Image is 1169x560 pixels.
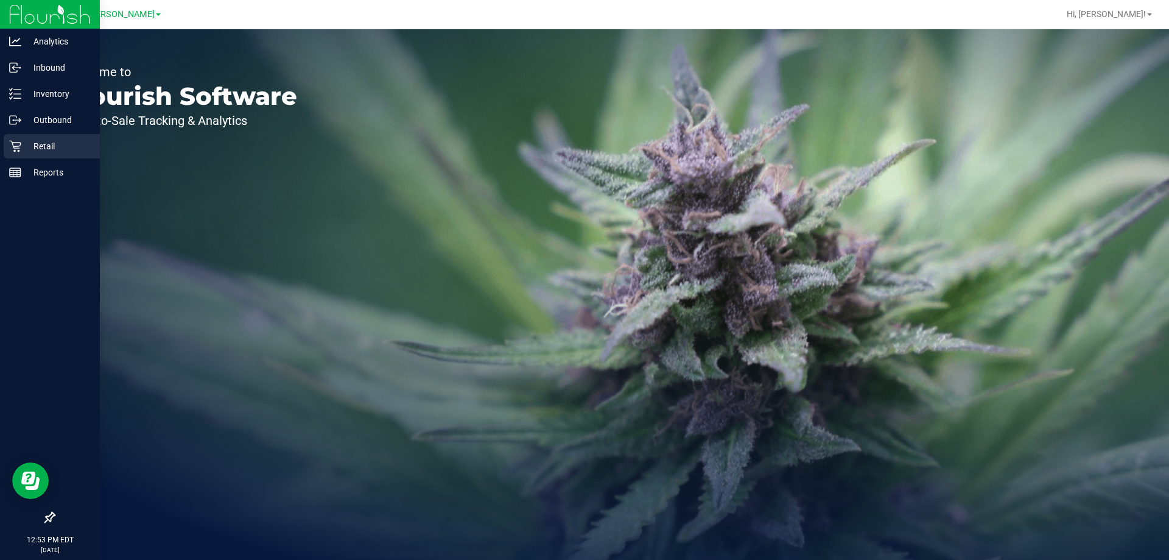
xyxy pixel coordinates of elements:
[9,88,21,100] inline-svg: Inventory
[1067,9,1146,19] span: Hi, [PERSON_NAME]!
[12,463,49,499] iframe: Resource center
[9,62,21,74] inline-svg: Inbound
[21,34,94,49] p: Analytics
[5,534,94,545] p: 12:53 PM EDT
[21,113,94,127] p: Outbound
[21,87,94,101] p: Inventory
[9,114,21,126] inline-svg: Outbound
[9,140,21,152] inline-svg: Retail
[21,165,94,180] p: Reports
[21,139,94,154] p: Retail
[5,545,94,555] p: [DATE]
[9,166,21,179] inline-svg: Reports
[88,9,155,19] span: [PERSON_NAME]
[66,115,297,127] p: Seed-to-Sale Tracking & Analytics
[66,66,297,78] p: Welcome to
[9,35,21,48] inline-svg: Analytics
[66,84,297,108] p: Flourish Software
[21,60,94,75] p: Inbound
